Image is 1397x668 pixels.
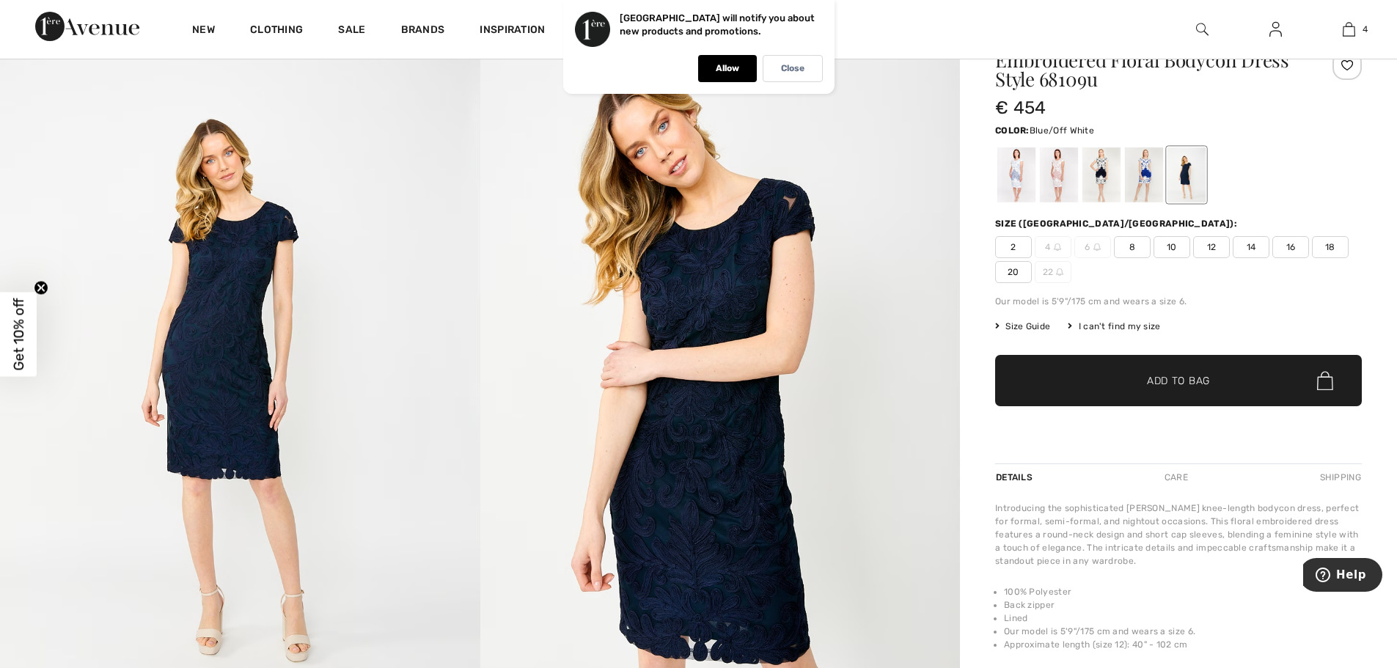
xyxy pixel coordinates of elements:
p: Allow [716,63,739,74]
li: 100% Polyester [1004,585,1362,598]
div: Blue/Off White [997,147,1035,202]
a: Sign In [1258,21,1294,39]
div: Royal/Off White [1125,147,1163,202]
img: ring-m.svg [1093,243,1101,251]
div: Shipping [1316,464,1362,491]
div: Care [1152,464,1200,491]
img: ring-m.svg [1054,243,1061,251]
a: 4 [1313,21,1385,38]
div: Navy/Offwhite [1082,147,1121,202]
div: Introducing the sophisticated [PERSON_NAME] knee-length bodycon dress, perfect for formal, semi-f... [995,502,1362,568]
span: 12 [1193,236,1230,258]
span: 6 [1074,236,1111,258]
a: New [192,23,215,39]
span: 22 [1035,261,1071,283]
img: search the website [1196,21,1209,38]
span: 2 [995,236,1032,258]
button: Close teaser [34,280,48,295]
div: I can't find my size [1068,320,1160,333]
img: ring-m.svg [1056,268,1063,276]
a: Brands [401,23,445,39]
span: 4 [1363,23,1368,36]
a: Sale [338,23,365,39]
img: My Bag [1343,21,1355,38]
p: [GEOGRAPHIC_DATA] will notify you about new products and promotions. [620,12,815,37]
span: 18 [1312,236,1349,258]
h1: Embroidered Floral Bodycon Dress Style 68109u [995,51,1301,89]
span: 8 [1114,236,1151,258]
span: Color: [995,125,1030,136]
li: Lined [1004,612,1362,625]
span: 16 [1272,236,1309,258]
li: Approximate length (size 12): 40" - 102 cm [1004,638,1362,651]
img: 1ère Avenue [35,12,139,41]
li: Back zipper [1004,598,1362,612]
span: Add to Bag [1147,373,1210,389]
p: Close [781,63,804,74]
img: My Info [1269,21,1282,38]
span: Inspiration [480,23,545,39]
div: Blush/Off white [1040,147,1078,202]
div: Size ([GEOGRAPHIC_DATA]/[GEOGRAPHIC_DATA]): [995,217,1240,230]
span: € 454 [995,98,1046,118]
li: Our model is 5'9"/175 cm and wears a size 6. [1004,625,1362,638]
span: 4 [1035,236,1071,258]
div: Our model is 5'9"/175 cm and wears a size 6. [995,295,1362,308]
span: Blue/Off White [1030,125,1094,136]
a: Clothing [250,23,303,39]
span: 14 [1233,236,1269,258]
span: 10 [1154,236,1190,258]
img: Bag.svg [1317,371,1333,390]
span: Size Guide [995,320,1050,333]
iframe: Opens a widget where you can find more information [1303,558,1382,595]
div: Navy [1167,147,1206,202]
span: 20 [995,261,1032,283]
span: Get 10% off [10,298,27,370]
button: Add to Bag [995,355,1362,406]
div: Details [995,464,1036,491]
